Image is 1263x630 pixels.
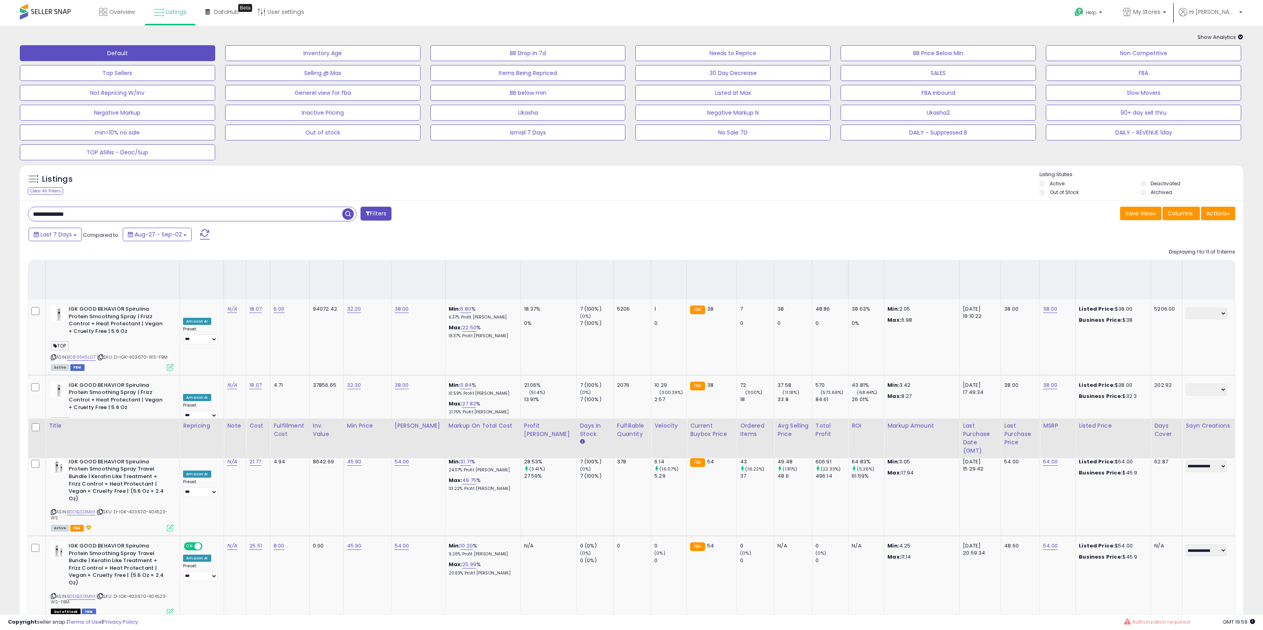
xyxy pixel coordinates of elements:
[524,472,577,480] div: 27.59%
[70,525,84,532] span: FBA
[580,313,591,319] small: (0%)
[1043,305,1057,313] a: 38.00
[462,400,476,408] a: 27.82
[249,458,261,466] a: 21.77
[821,389,843,396] small: (573.68%)
[51,341,69,350] span: TOP
[69,458,165,504] b: IGK GOOD BEHAVIOR Spirulina Protein Smoothing Spray Travel Bundle | Keratin Like Treatment + Friz...
[816,458,848,465] div: 606.91
[103,618,138,626] a: Privacy Policy
[20,65,215,81] button: Top Sellers
[214,8,239,16] span: DataHub
[227,542,237,550] a: N/A
[654,550,665,556] small: (0%)
[462,324,476,332] a: 22.50
[887,469,953,476] p: 17.94
[690,422,733,438] div: Current Buybox Price
[707,381,713,389] span: 38
[449,422,517,430] div: Markup on Total Cost
[1151,189,1172,196] label: Archived
[580,320,613,327] div: 7 (100%)
[635,85,831,101] button: Listed at Max
[51,458,67,474] img: 41rvgeKStXL._SL40_.jpg
[963,382,995,396] div: [DATE] 17:49:34
[123,228,192,241] button: Aug-27 - Sep-02
[740,472,774,480] div: 37
[313,458,337,465] div: 8642.69
[347,422,388,430] div: Min Price
[84,524,92,530] i: hazardous material
[430,45,626,61] button: BB Drop in 7d
[20,125,215,140] button: min>10% no sale
[580,466,591,472] small: (0%)
[1040,419,1076,458] th: CSV column name: cust_attr_1_MSRP
[816,422,845,438] div: Total Profit
[740,396,774,403] div: 18
[68,618,102,626] a: Terms of Use
[654,320,686,327] div: 0
[852,382,884,389] div: 43.81%
[690,305,705,314] small: FBA
[816,472,848,480] div: 496.14
[654,542,686,549] div: 0
[852,472,884,480] div: 61.59%
[654,382,686,389] div: 10.29
[740,550,751,556] small: (0%)
[635,105,831,121] button: Negative Markup N
[51,382,174,446] div: ASIN:
[449,486,515,492] p: 33.22% Profit [PERSON_NAME]
[313,382,337,389] div: 37856.65
[1151,180,1180,187] label: Deactivated
[841,85,1036,101] button: FBA Inbound
[183,394,211,401] div: Amazon AI
[816,396,848,403] div: 84.61
[449,476,463,484] b: Max:
[659,389,683,396] small: (300.39%)
[887,305,899,313] strong: Min:
[460,305,471,313] a: 6.80
[449,305,515,320] div: %
[249,542,262,550] a: 25.51
[1043,458,1058,466] a: 54.00
[395,381,409,389] a: 38.00
[313,305,337,313] div: 94072.42
[1046,65,1241,81] button: FBA
[580,542,613,549] div: 0 (0%)
[617,542,645,549] div: 0
[659,466,679,472] small: (16.07%)
[690,382,705,390] small: FBA
[29,228,82,241] button: Last 7 Days
[460,381,472,389] a: 11.84
[524,382,577,389] div: 21.06%
[430,85,626,101] button: BB below min
[1154,422,1179,438] div: Days Cover
[816,305,848,313] div: 48.86
[347,542,362,550] a: 45.90
[249,381,262,389] a: 18.07
[524,320,577,327] div: 0%
[395,542,409,550] a: 54.00
[524,458,577,465] div: 28.53%
[1168,209,1193,217] span: Columns
[449,324,515,339] div: %
[777,382,812,389] div: 37.58
[580,396,613,403] div: 7 (100%)
[740,458,774,465] div: 43
[777,542,806,549] div: N/A
[524,396,577,403] div: 13.91%
[183,403,218,421] div: Preset:
[821,466,841,472] small: (22.33%)
[1120,207,1161,220] button: Save View
[313,422,340,438] div: Inv. value
[249,422,267,430] div: Cost
[225,45,420,61] button: Inventory Age
[777,396,812,403] div: 33.8
[313,542,337,549] div: 0.00
[460,458,471,466] a: 31.71
[524,542,571,549] div: N/A
[617,305,645,313] div: 5206
[1004,422,1036,447] div: Last Purchase Price
[580,382,613,389] div: 7 (100%)
[225,125,420,140] button: Out of stock
[1079,542,1115,549] b: Listed Price:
